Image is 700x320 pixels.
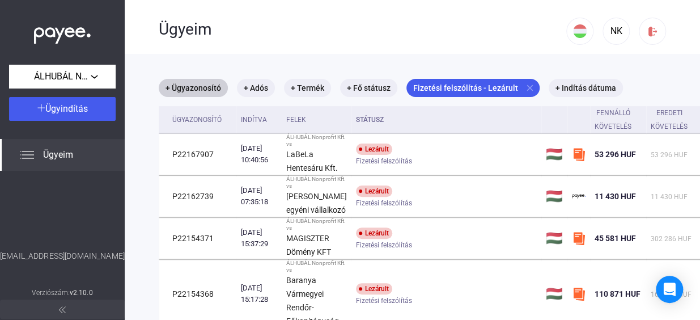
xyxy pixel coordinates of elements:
[356,154,412,168] span: Fizetési felszólítás
[241,227,277,250] div: [DATE] 15:37:29
[37,104,45,112] img: plus-white.svg
[70,289,93,297] strong: v2.10.0
[172,113,222,127] div: Ügyazonosító
[572,148,586,161] img: szamlazzhu-mini
[603,18,630,45] button: NK
[9,97,116,121] button: Ügyindítás
[286,113,306,127] div: Felek
[356,186,392,197] div: Lezárult
[525,83,535,93] mat-icon: close
[286,234,331,256] strong: MAGISZTER Dömény KFT
[595,106,642,133] div: Fennálló követelés
[651,151,688,159] span: 53 296 HUF
[159,218,236,259] td: P22154371
[59,306,66,313] img: arrow-double-left-grey.svg
[241,283,277,305] div: [DATE] 15:17:28
[241,113,267,127] div: Indítva
[651,106,688,133] div: Eredeti követelés
[286,176,347,190] div: ÁLHUBÁL Nonprofit Kft. vs
[651,193,688,201] span: 11 430 HUF
[340,79,397,97] mat-chip: + Fő státusz
[651,235,691,243] span: 302 286 HUF
[595,234,636,243] span: 45 581 HUF
[595,150,636,159] span: 53 296 HUF
[45,103,88,114] span: Ügyindítás
[356,238,412,252] span: Fizetési felszólítás
[541,218,567,259] td: 🇭🇺
[541,134,567,175] td: 🇭🇺
[241,113,277,127] div: Indítva
[237,79,275,97] mat-chip: + Adós
[286,113,347,127] div: Felek
[159,176,236,217] td: P22162739
[286,192,347,214] strong: [PERSON_NAME] egyéni vállalkozó
[9,65,116,89] button: ÁLHUBÁL Nonprofit Kft.
[549,79,623,97] mat-chip: + Indítás dátuma
[172,113,232,127] div: Ügyazonosító
[356,196,412,210] span: Fizetési felszólítás
[572,190,586,203] img: payee-logo
[356,294,412,308] span: Fizetési felszólítás
[573,24,587,38] img: HU
[286,218,347,231] div: ÁLHUBÁL Nonprofit Kft. vs
[572,287,586,301] img: szamlazzhu-mini
[356,283,392,294] div: Lezárult
[647,26,659,37] img: logout-red
[406,79,540,97] mat-chip: Fizetési felszólítás - Lezárult
[34,70,91,83] span: ÁLHUBÁL Nonprofit Kft.
[651,106,698,133] div: Eredeti követelés
[572,231,586,245] img: szamlazzhu-mini
[595,289,640,298] span: 110 871 HUF
[286,150,338,172] strong: LaBeLa Hentesáru Kft.
[639,18,666,45] button: logout-red
[656,276,683,303] div: Open Intercom Messenger
[595,192,636,201] span: 11 430 HUF
[43,148,73,162] span: Ügyeim
[356,228,392,239] div: Lezárult
[284,79,331,97] mat-chip: + Termék
[286,260,347,273] div: ÁLHUBÁL Nonprofit Kft. vs
[606,24,626,38] div: NK
[159,20,566,39] div: Ügyeim
[651,290,691,298] span: 167 869 HUF
[159,79,228,97] mat-chip: + Ügyazonosító
[351,106,541,134] th: Státusz
[20,148,34,162] img: list.svg
[595,106,631,133] div: Fennálló követelés
[541,176,567,217] td: 🇭🇺
[356,144,392,155] div: Lezárult
[566,18,593,45] button: HU
[34,21,91,44] img: white-payee-white-dot.svg
[286,134,347,148] div: ÁLHUBÁL Nonprofit Kft. vs
[159,134,236,175] td: P22167907
[241,185,277,208] div: [DATE] 07:35:18
[241,143,277,166] div: [DATE] 10:40:56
